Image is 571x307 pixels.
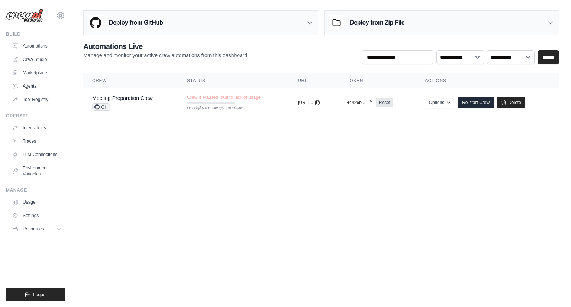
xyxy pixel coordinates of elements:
h3: Deploy from GitHub [109,18,163,27]
a: Agents [9,80,65,92]
div: First deploy can take up to 10 minutes [187,106,235,111]
span: GH [92,103,110,111]
img: Logo [6,9,43,23]
button: 44426b... [347,100,373,106]
a: Automations [9,40,65,52]
button: Resources [9,223,65,235]
a: Marketplace [9,67,65,79]
a: Meeting Preparation Crew [92,95,153,101]
th: Status [178,73,289,88]
span: Crew is Paused, due to lack of usage [187,94,261,100]
a: LLM Connections [9,149,65,161]
button: Options [425,97,455,108]
button: Logout [6,288,65,301]
span: Resources [23,226,44,232]
a: Traces [9,135,65,147]
img: GitHub Logo [88,15,103,30]
a: Environment Variables [9,162,65,180]
a: Re-start Crew [458,97,494,108]
h2: Automations Live [83,41,249,52]
span: Logout [33,292,47,298]
a: Reset [376,98,393,107]
div: Manage [6,187,65,193]
h3: Deploy from Zip File [350,18,404,27]
a: Tool Registry [9,94,65,106]
a: Delete [497,97,525,108]
th: Token [338,73,416,88]
a: Crew Studio [9,54,65,65]
a: Settings [9,210,65,222]
a: Integrations [9,122,65,134]
div: Build [6,31,65,37]
a: Usage [9,196,65,208]
p: Manage and monitor your active crew automations from this dashboard. [83,52,249,59]
th: Crew [83,73,178,88]
th: URL [289,73,338,88]
div: Operate [6,113,65,119]
th: Actions [416,73,559,88]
